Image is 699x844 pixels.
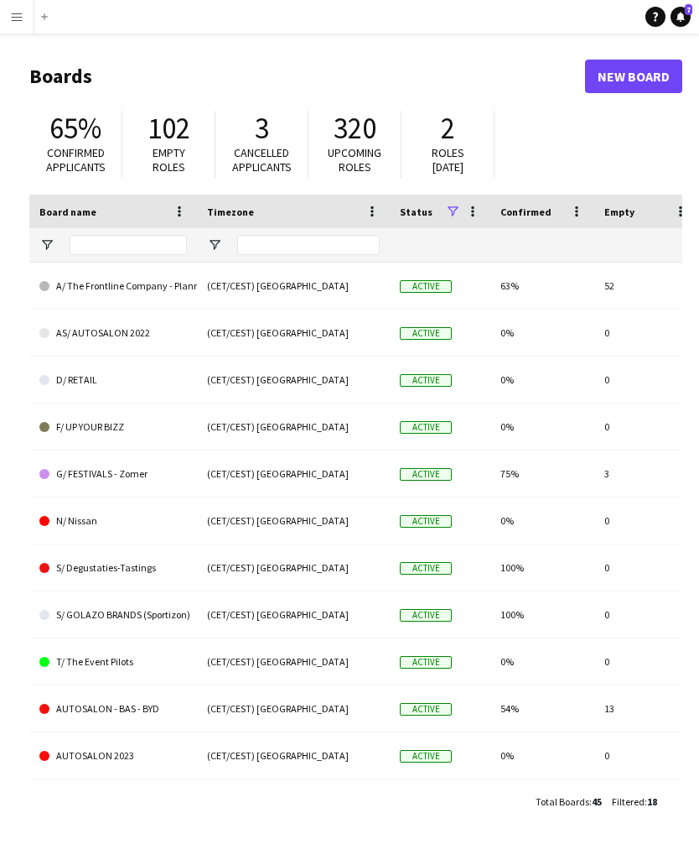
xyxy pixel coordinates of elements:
[490,591,594,638] div: 100%
[153,145,185,175] span: Empty roles
[207,206,254,218] span: Timezone
[594,263,698,309] div: 52
[594,685,698,732] div: 13
[39,544,187,591] a: S/ Degustaties-Tastings
[432,145,464,175] span: Roles [DATE]
[490,779,594,826] div: 61%
[592,795,602,808] span: 45
[148,110,190,147] span: 102
[490,263,594,309] div: 63%
[400,703,452,716] span: Active
[197,544,390,591] div: (CET/CEST) [GEOGRAPHIC_DATA]
[400,750,452,763] span: Active
[197,591,390,638] div: (CET/CEST) [GEOGRAPHIC_DATA]
[594,732,698,779] div: 0
[39,779,187,826] a: B/ BEURZEN
[441,110,455,147] span: 2
[39,237,54,253] button: Open Filter Menu
[536,795,589,808] span: Total Boards
[594,779,698,826] div: 34
[255,110,269,147] span: 3
[197,498,390,544] div: (CET/CEST) [GEOGRAPHIC_DATA]
[536,785,602,818] div: :
[328,145,381,175] span: Upcoming roles
[594,451,698,497] div: 3
[39,685,187,732] a: AUTOSALON - BAS - BYD
[207,237,222,253] button: Open Filter Menu
[585,60,682,93] a: New Board
[237,235,380,255] input: Timezone Filter Input
[400,656,452,669] span: Active
[197,404,390,450] div: (CET/CEST) [GEOGRAPHIC_DATA]
[39,732,187,779] a: AUTOSALON 2023
[594,591,698,638] div: 0
[685,4,692,15] span: 7
[39,357,187,404] a: D/ RETAIL
[29,64,585,89] h1: Boards
[400,421,452,434] span: Active
[594,638,698,685] div: 0
[334,110,376,147] span: 320
[70,235,187,255] input: Board name Filter Input
[500,206,551,218] span: Confirmed
[400,327,452,340] span: Active
[400,374,452,387] span: Active
[232,145,292,175] span: Cancelled applicants
[594,310,698,356] div: 0
[647,795,657,808] span: 18
[197,685,390,732] div: (CET/CEST) [GEOGRAPHIC_DATA]
[594,357,698,403] div: 0
[671,7,691,27] a: 7
[490,544,594,591] div: 100%
[400,515,452,528] span: Active
[197,357,390,403] div: (CET/CEST) [GEOGRAPHIC_DATA]
[400,609,452,622] span: Active
[39,451,187,498] a: G/ FESTIVALS - Zomer
[490,451,594,497] div: 75%
[39,591,187,638] a: S/ GOLAZO BRANDS (Sportizon)
[39,498,187,544] a: N/ Nissan
[400,280,452,293] span: Active
[604,206,634,218] span: Empty
[197,779,390,826] div: (CET/CEST) [GEOGRAPHIC_DATA]
[400,206,432,218] span: Status
[612,795,645,808] span: Filtered
[490,357,594,403] div: 0%
[400,562,452,575] span: Active
[594,544,698,591] div: 0
[39,263,187,310] a: A/ The Frontline Company - Planning
[490,638,594,685] div: 0%
[612,785,657,818] div: :
[490,685,594,732] div: 54%
[594,498,698,544] div: 0
[39,310,187,357] a: AS/ AUTOSALON 2022
[197,732,390,779] div: (CET/CEST) [GEOGRAPHIC_DATA]
[39,206,96,218] span: Board name
[400,468,452,481] span: Active
[39,404,187,451] a: F/ UP YOUR BIZZ
[490,404,594,450] div: 0%
[197,451,390,497] div: (CET/CEST) [GEOGRAPHIC_DATA]
[490,498,594,544] div: 0%
[197,263,390,309] div: (CET/CEST) [GEOGRAPHIC_DATA]
[49,110,101,147] span: 65%
[197,638,390,685] div: (CET/CEST) [GEOGRAPHIC_DATA]
[490,310,594,356] div: 0%
[490,732,594,779] div: 0%
[39,638,187,685] a: T/ The Event Pilots
[46,145,106,175] span: Confirmed applicants
[197,310,390,356] div: (CET/CEST) [GEOGRAPHIC_DATA]
[594,404,698,450] div: 0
